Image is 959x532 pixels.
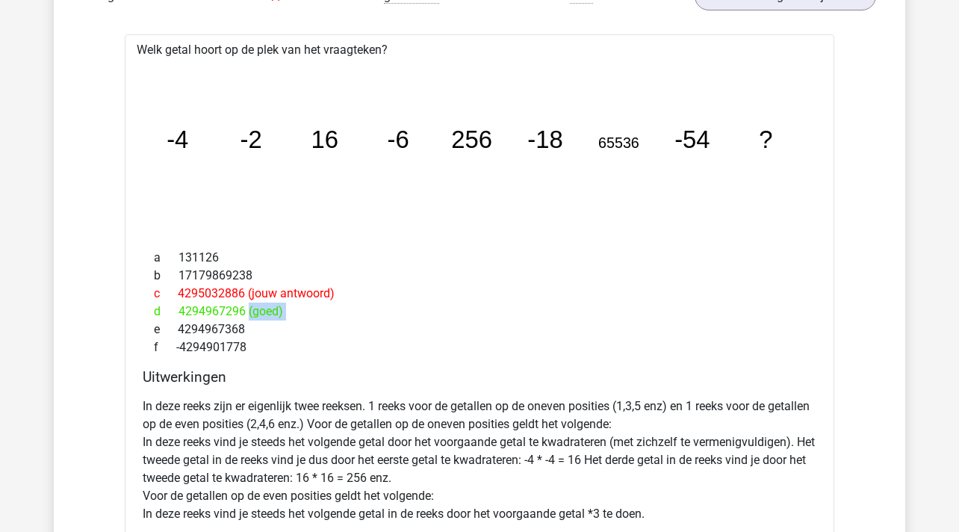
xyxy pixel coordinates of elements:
[154,249,179,267] span: a
[154,267,179,285] span: b
[143,338,816,356] div: -4294901778
[154,338,176,356] span: f
[143,267,816,285] div: 17179869238
[388,126,409,153] tspan: -6
[143,303,816,321] div: 4294967296 (goed)
[143,321,816,338] div: 4294967368
[143,368,816,386] h4: Uitwerkingen
[527,126,562,153] tspan: -18
[674,126,710,153] tspan: -54
[240,126,262,153] tspan: -2
[311,126,338,153] tspan: 16
[143,249,816,267] div: 131126
[598,134,639,151] tspan: 65536
[759,126,772,153] tspan: ?
[143,285,816,303] div: 4295032886 (jouw antwoord)
[154,303,179,321] span: d
[154,321,178,338] span: e
[167,126,188,153] tspan: -4
[154,285,178,303] span: c
[451,126,492,153] tspan: 256
[143,398,816,523] p: In deze reeks zijn er eigenlijk twee reeksen. 1 reeks voor de getallen op de oneven posities (1,3...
